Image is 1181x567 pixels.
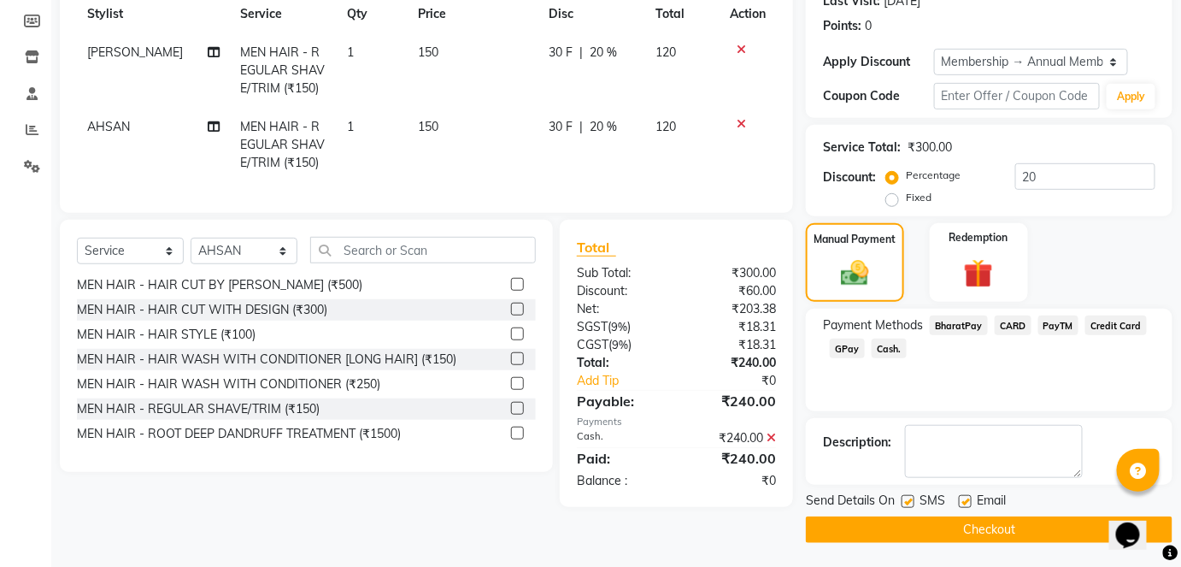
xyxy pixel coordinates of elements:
[347,44,354,60] span: 1
[930,316,988,335] span: BharatPay
[872,339,907,358] span: Cash.
[934,83,1101,109] input: Enter Offer / Coupon Code
[590,44,617,62] span: 20 %
[77,425,401,443] div: MEN HAIR - ROOT DEEP DANDRUFF TREATMENT (₹1500)
[564,264,677,282] div: Sub Total:
[823,17,861,35] div: Points:
[906,168,961,183] label: Percentage
[564,336,677,354] div: ( )
[656,119,677,134] span: 120
[77,351,456,369] div: MEN HAIR - HAIR WASH WITH CONDITIONER [LONG HAIR] (₹150)
[676,318,789,336] div: ₹18.31
[656,44,677,60] span: 120
[564,318,677,336] div: ( )
[579,118,583,136] span: |
[77,276,362,294] div: MEN HAIR - HAIR CUT BY [PERSON_NAME] (₹500)
[1109,499,1164,550] iframe: chat widget
[949,230,1008,245] label: Redemption
[823,434,891,452] div: Description:
[612,338,628,351] span: 9%
[806,492,895,513] span: Send Details On
[564,472,677,490] div: Balance :
[240,44,325,96] span: MEN HAIR - REGULAR SHAVE/TRIM (₹150)
[823,316,923,334] span: Payment Methods
[676,472,789,490] div: ₹0
[676,336,789,354] div: ₹18.31
[77,375,380,393] div: MEN HAIR - HAIR WASH WITH CONDITIONER (₹250)
[564,300,677,318] div: Net:
[823,168,876,186] div: Discount:
[549,44,573,62] span: 30 F
[676,264,789,282] div: ₹300.00
[310,237,536,263] input: Search or Scan
[908,139,952,157] div: ₹300.00
[1085,316,1147,335] span: Credit Card
[590,118,617,136] span: 20 %
[832,257,878,290] img: _cash.svg
[977,492,1006,513] span: Email
[564,354,677,372] div: Total:
[240,119,325,170] span: MEN HAIR - REGULAR SHAVE/TRIM (₹150)
[564,372,695,390] a: Add Tip
[577,415,776,429] div: Payments
[676,282,789,300] div: ₹60.00
[823,87,934,105] div: Coupon Code
[995,316,1031,335] span: CARD
[823,139,901,157] div: Service Total:
[77,301,327,319] div: MEN HAIR - HAIR CUT WITH DESIGN (₹300)
[564,448,677,469] div: Paid:
[814,232,896,247] label: Manual Payment
[577,239,616,257] span: Total
[564,282,677,300] div: Discount:
[564,429,677,447] div: Cash.
[823,53,934,71] div: Apply Discount
[676,391,789,411] div: ₹240.00
[865,17,872,35] div: 0
[906,190,931,205] label: Fixed
[920,492,945,513] span: SMS
[87,119,130,134] span: AHSAN
[955,256,1002,292] img: _gift.svg
[1038,316,1079,335] span: PayTM
[418,44,438,60] span: 150
[77,326,256,344] div: MEN HAIR - HAIR STYLE (₹100)
[549,118,573,136] span: 30 F
[1107,84,1155,109] button: Apply
[611,320,627,334] span: 9%
[77,400,320,418] div: MEN HAIR - REGULAR SHAVE/TRIM (₹150)
[347,119,354,134] span: 1
[579,44,583,62] span: |
[676,354,789,372] div: ₹240.00
[676,300,789,318] div: ₹203.38
[676,448,789,469] div: ₹240.00
[577,319,608,334] span: SGST
[564,391,677,411] div: Payable:
[676,429,789,447] div: ₹240.00
[695,372,789,390] div: ₹0
[577,337,608,352] span: CGST
[830,339,865,358] span: GPay
[806,517,1172,543] button: Checkout
[87,44,183,60] span: [PERSON_NAME]
[418,119,438,134] span: 150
